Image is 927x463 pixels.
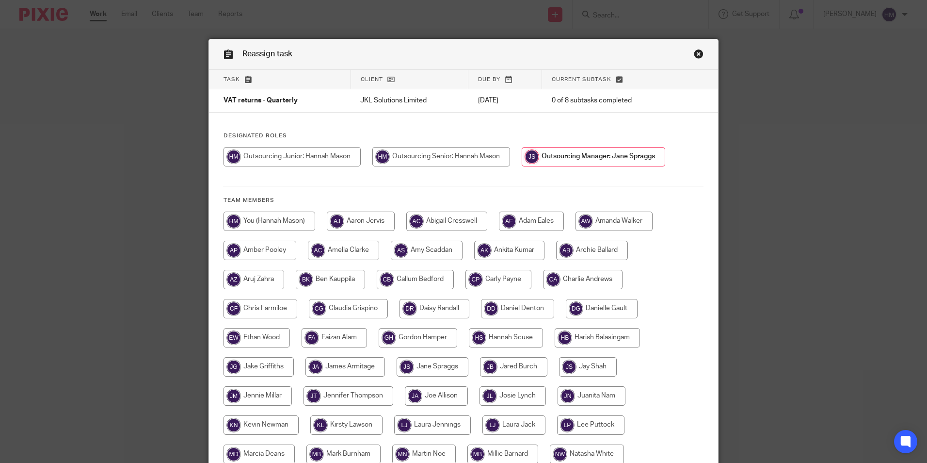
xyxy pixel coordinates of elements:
span: Due by [478,77,500,82]
span: Current subtask [552,77,611,82]
a: Close this dialog window [694,49,703,62]
span: Client [361,77,383,82]
span: VAT returns - Quarterly [224,98,298,104]
span: Task [224,77,240,82]
h4: Team members [224,197,703,204]
p: [DATE] [478,96,532,105]
p: JKL Solutions Limited [360,96,459,105]
span: Reassign task [242,50,292,58]
h4: Designated Roles [224,132,703,140]
td: 0 of 8 subtasks completed [542,89,678,113]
